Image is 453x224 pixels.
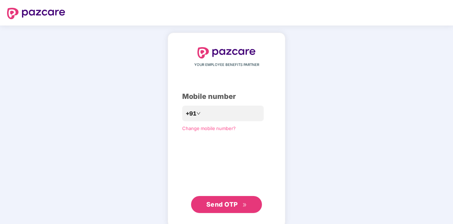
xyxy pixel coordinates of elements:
img: logo [197,47,256,58]
button: Send OTPdouble-right [191,196,262,213]
div: Mobile number [182,91,271,102]
span: Send OTP [206,201,238,208]
span: YOUR EMPLOYEE BENEFITS PARTNER [194,62,259,68]
span: +91 [186,109,196,118]
span: down [196,111,201,116]
a: Change mobile number? [182,125,236,131]
img: logo [7,8,65,19]
span: double-right [242,203,247,207]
